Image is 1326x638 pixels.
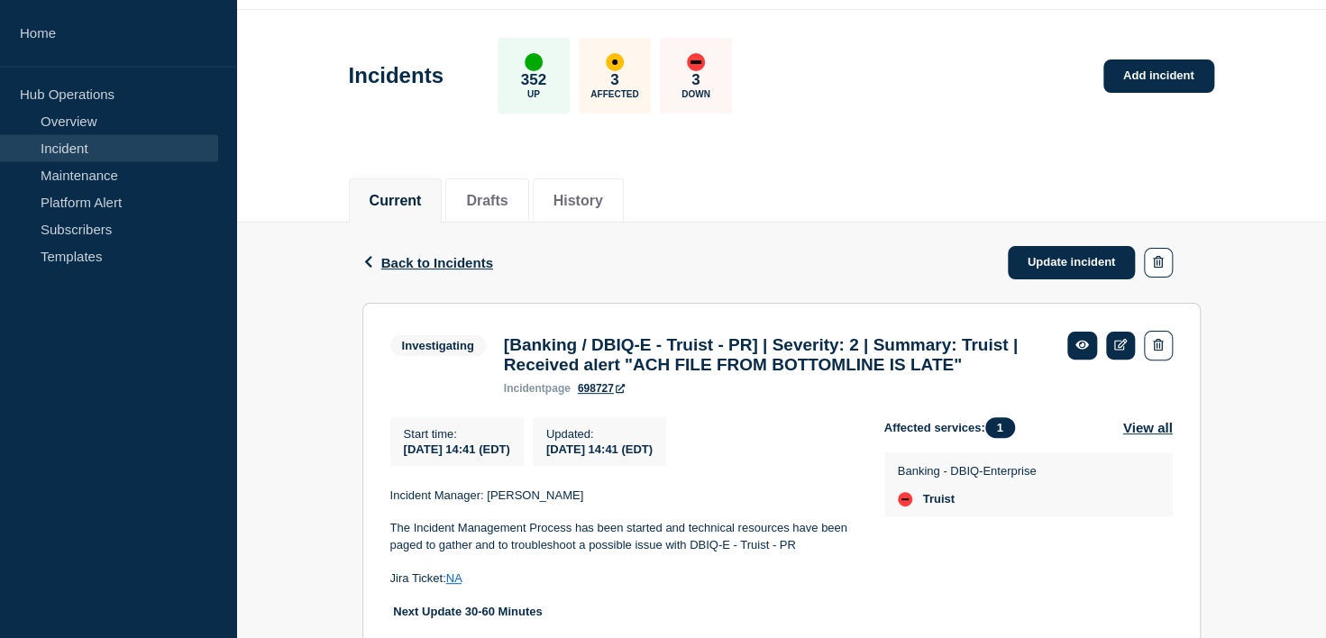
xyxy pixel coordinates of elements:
p: Down [681,89,710,99]
a: NA [446,571,462,585]
p: 3 [691,71,700,89]
p: Start time : [404,427,510,441]
button: Drafts [466,193,508,209]
p: Updated : [546,427,653,441]
div: down [898,492,912,506]
p: 3 [610,71,618,89]
button: Back to Incidents [362,255,493,270]
span: incident [504,382,545,395]
h3: [Banking / DBIQ-E - Truist - PR] | Severity: 2 | Summary: Truist | Received alert "ACH FILE FROM ... [504,335,1049,375]
span: Affected services: [884,417,1024,438]
p: Up [527,89,540,99]
a: 698727 [578,382,625,395]
div: up [525,53,543,71]
p: Incident Manager: [PERSON_NAME] [390,488,855,504]
button: History [553,193,603,209]
div: affected [606,53,624,71]
span: Back to Incidents [381,255,493,270]
span: Truist [923,492,955,506]
strong: Next Update 30-60 Minutes [393,605,542,618]
a: Update incident [1008,246,1136,279]
p: The Incident Management Process has been started and technical resources have been paged to gathe... [390,520,855,553]
p: page [504,382,571,395]
span: [DATE] 14:41 (EDT) [404,442,510,456]
span: Investigating [390,335,486,356]
p: Banking - DBIQ-Enterprise [898,464,1037,478]
h1: Incidents [349,63,444,88]
p: Jira Ticket: [390,570,855,587]
p: 352 [521,71,546,89]
div: [DATE] 14:41 (EDT) [546,441,653,456]
button: View all [1123,417,1173,438]
span: 1 [985,417,1015,438]
button: Current [370,193,422,209]
div: down [687,53,705,71]
a: Add incident [1103,59,1214,93]
p: Affected [590,89,638,99]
